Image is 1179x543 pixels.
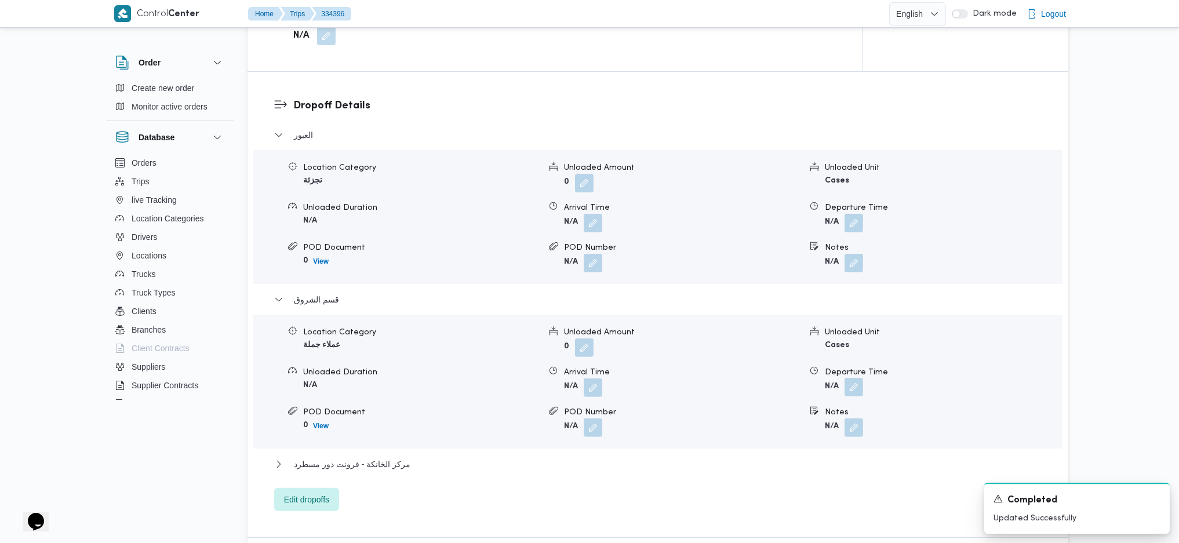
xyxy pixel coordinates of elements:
div: Location Category [303,162,540,174]
span: Location Categories [132,212,204,225]
div: العبور [253,150,1062,284]
button: Suppliers [111,358,229,376]
button: العبور [274,128,1042,142]
button: Trips [281,7,314,21]
button: Trips [111,172,229,191]
button: Logout [1022,2,1071,25]
button: 334396 [312,7,351,21]
b: View [313,422,329,430]
div: Unloaded Unit [825,162,1061,174]
img: X8yXhbKr1z7QwAAAABJRU5ErkJggg== [114,5,131,22]
button: Edit dropoffs [274,488,339,511]
button: Trucks [111,265,229,283]
span: Orders [132,156,157,170]
div: Unloaded Amount [564,162,800,174]
span: Completed [1007,494,1057,508]
div: POD Document [303,242,540,254]
b: N/A [303,381,317,389]
div: POD Document [303,406,540,418]
button: Devices [111,395,229,413]
button: Location Categories [111,209,229,228]
button: Orders [111,154,229,172]
b: N/A [825,218,839,226]
span: Suppliers [132,360,165,374]
span: live Tracking [132,193,177,207]
b: 0 [564,343,569,351]
b: N/A [825,423,839,431]
button: Supplier Contracts [111,376,229,395]
div: Notes [825,406,1061,418]
p: Updated Successfully [994,512,1160,524]
div: Unloaded Duration [303,202,540,214]
span: Supplier Contracts [132,378,198,392]
span: Devices [132,397,161,411]
button: Home [248,7,283,21]
span: Drivers [132,230,157,244]
span: Client Contracts [132,341,190,355]
div: Database [106,154,234,404]
button: Create new order [111,79,229,97]
button: View [308,419,333,433]
div: قسم الشروق [253,315,1062,449]
h3: Order [139,56,161,70]
b: N/A [564,423,578,431]
span: Logout [1041,7,1066,21]
span: Trips [132,174,150,188]
span: مركز الخانكة - فرونت دور مسطرد [294,457,410,471]
b: عملاء جملة [303,341,340,349]
span: قسم الشروق [294,293,339,307]
span: Monitor active orders [132,100,208,114]
span: Edit dropoffs [284,493,329,506]
span: Dark mode [968,9,1017,19]
b: View [313,257,329,265]
b: 0 [303,421,308,429]
b: تجزئة [303,177,322,184]
div: POD Number [564,242,800,254]
b: Cases [825,341,849,349]
span: Create new order [132,81,194,95]
h3: Database [139,130,174,144]
b: 0 [564,178,569,186]
b: 0 [303,257,308,264]
button: View [308,254,333,268]
b: N/A [825,383,839,391]
span: العبور [294,128,313,142]
div: Unloaded Duration [303,366,540,378]
button: Drivers [111,228,229,246]
button: live Tracking [111,191,229,209]
button: Locations [111,246,229,265]
iframe: chat widget [12,497,49,531]
div: Unloaded Unit [825,326,1061,338]
span: Truck Types [132,286,175,300]
button: Database [115,130,224,144]
span: Trucks [132,267,155,281]
b: N/A [825,258,839,266]
b: N/A [564,218,578,226]
div: POD Number [564,406,800,418]
b: Cases [825,177,849,184]
h3: Dropoff Details [293,98,1042,114]
button: مركز الخانكة - فرونت دور مسطرد [274,457,1042,471]
b: N/A [303,217,317,224]
div: Unloaded Amount [564,326,800,338]
button: Clients [111,302,229,320]
button: قسم الشروق [274,293,1042,307]
b: N/A [564,383,578,391]
div: Arrival Time [564,366,800,378]
div: Notes [825,242,1061,254]
div: Location Category [303,326,540,338]
button: Client Contracts [111,339,229,358]
div: Departure Time [825,202,1061,214]
button: Order [115,56,224,70]
button: Branches [111,320,229,339]
b: N/A [564,258,578,266]
div: Departure Time [825,366,1061,378]
div: Order [106,79,234,121]
b: Center [168,10,199,19]
span: Branches [132,323,166,337]
b: N/A [293,29,309,43]
div: Notification [994,493,1160,508]
span: Clients [132,304,157,318]
div: Arrival Time [564,202,800,214]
